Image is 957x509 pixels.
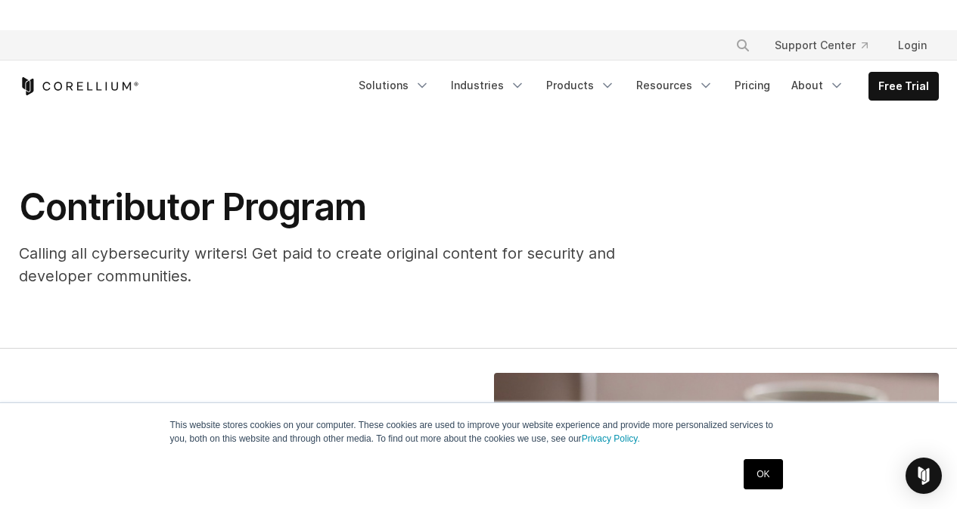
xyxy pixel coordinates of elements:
[726,72,779,99] a: Pricing
[582,433,640,444] a: Privacy Policy.
[763,32,880,59] a: Support Center
[869,73,938,100] a: Free Trial
[350,72,939,101] div: Navigation Menu
[906,458,942,494] div: Open Intercom Messenger
[717,32,939,59] div: Navigation Menu
[19,185,658,230] h1: Contributor Program
[537,72,624,99] a: Products
[170,418,788,445] p: This website stores cookies on your computer. These cookies are used to improve your website expe...
[782,72,853,99] a: About
[886,32,939,59] a: Login
[19,77,139,95] a: Corellium Home
[627,72,722,99] a: Resources
[19,242,658,287] p: Calling all cybersecurity writers! Get paid to create original content for security and developer...
[442,72,534,99] a: Industries
[350,72,439,99] a: Solutions
[744,459,782,489] a: OK
[729,32,757,59] button: Search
